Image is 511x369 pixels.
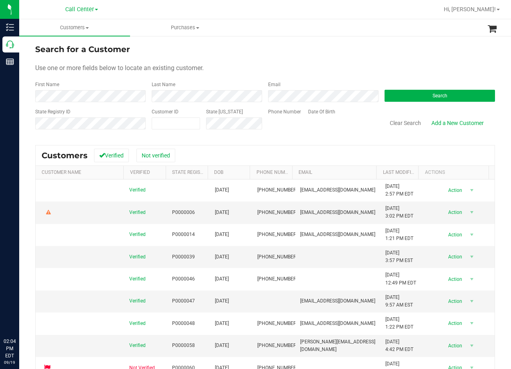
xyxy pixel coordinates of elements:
[35,64,204,72] span: Use one or more fields below to locate an existing customer.
[35,44,130,54] span: Search for a Customer
[385,316,413,331] span: [DATE] 1:22 PM EDT
[42,169,81,175] a: Customer Name
[299,169,312,175] a: Email
[467,340,477,351] span: select
[152,81,175,88] label: Last Name
[129,275,146,283] span: Verified
[130,169,150,175] a: Verified
[467,318,477,329] span: select
[467,185,477,196] span: select
[467,274,477,285] span: select
[215,231,229,238] span: [DATE]
[206,108,243,115] label: State [US_STATE]
[425,169,486,175] div: Actions
[257,342,297,349] span: [PHONE_NUMBER]
[385,227,413,242] span: [DATE] 1:21 PM EDT
[441,318,467,329] span: Action
[426,116,489,130] a: Add a New Customer
[268,108,301,115] label: Phone Number
[172,297,195,305] span: P0000047
[136,149,175,162] button: Not verified
[385,338,413,353] span: [DATE] 4:42 PM EDT
[257,186,297,194] span: [PHONE_NUMBER]
[385,90,495,102] button: Search
[441,296,467,307] span: Action
[214,169,223,175] a: DOB
[4,359,16,365] p: 09/19
[467,251,477,262] span: select
[257,253,297,261] span: [PHONE_NUMBER]
[215,297,229,305] span: [DATE]
[94,149,129,162] button: Verified
[385,271,416,286] span: [DATE] 12:49 PM EDT
[24,304,33,313] iframe: Resource center unread badge
[129,209,146,216] span: Verified
[215,320,229,327] span: [DATE]
[300,231,375,238] span: [EMAIL_ADDRESS][DOMAIN_NAME]
[467,296,477,307] span: select
[300,297,375,305] span: [EMAIL_ADDRESS][DOMAIN_NAME]
[385,116,426,130] button: Clear Search
[385,183,413,198] span: [DATE] 2:57 PM EDT
[172,209,195,216] span: P0000006
[385,294,413,309] span: [DATE] 9:57 AM EST
[300,186,375,194] span: [EMAIL_ADDRESS][DOMAIN_NAME]
[308,108,335,115] label: Date Of Birth
[129,297,146,305] span: Verified
[129,253,146,261] span: Verified
[300,320,375,327] span: [EMAIL_ADDRESS][DOMAIN_NAME]
[130,24,240,31] span: Purchases
[257,275,297,283] span: [PHONE_NUMBER]
[35,108,70,115] label: State Registry ID
[441,185,467,196] span: Action
[385,249,413,264] span: [DATE] 3:57 PM EST
[129,320,146,327] span: Verified
[129,186,146,194] span: Verified
[19,19,130,36] a: Customers
[444,6,496,12] span: Hi, [PERSON_NAME]!
[441,207,467,218] span: Action
[441,274,467,285] span: Action
[215,342,229,349] span: [DATE]
[257,320,297,327] span: [PHONE_NUMBER]
[172,275,195,283] span: P0000046
[8,305,32,329] iframe: Resource center
[65,6,94,13] span: Call Center
[383,169,417,175] a: Last Modified
[6,23,14,31] inline-svg: Inventory
[257,169,293,175] a: Phone Number
[257,209,297,216] span: [PHONE_NUMBER]
[215,209,229,216] span: [DATE]
[19,24,130,31] span: Customers
[467,229,477,240] span: select
[172,253,195,261] span: P0000039
[441,340,467,351] span: Action
[215,275,229,283] span: [DATE]
[257,231,297,238] span: [PHONE_NUMBER]
[6,40,14,48] inline-svg: Call Center
[45,209,52,216] div: Warning - Level 2
[441,229,467,240] span: Action
[215,253,229,261] span: [DATE]
[35,81,59,88] label: First Name
[129,231,146,238] span: Verified
[172,320,195,327] span: P0000048
[172,231,195,238] span: P0000014
[4,338,16,359] p: 02:04 PM EDT
[6,58,14,66] inline-svg: Reports
[215,186,229,194] span: [DATE]
[441,251,467,262] span: Action
[172,169,214,175] a: State Registry Id
[300,209,375,216] span: [EMAIL_ADDRESS][DOMAIN_NAME]
[42,151,88,160] span: Customers
[268,81,281,88] label: Email
[152,108,178,115] label: Customer ID
[467,207,477,218] span: select
[130,19,241,36] a: Purchases
[172,342,195,349] span: P0000058
[385,205,413,220] span: [DATE] 3:02 PM EDT
[300,338,376,353] span: [PERSON_NAME][EMAIL_ADDRESS][DOMAIN_NAME]
[129,342,146,349] span: Verified
[433,93,447,99] span: Search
